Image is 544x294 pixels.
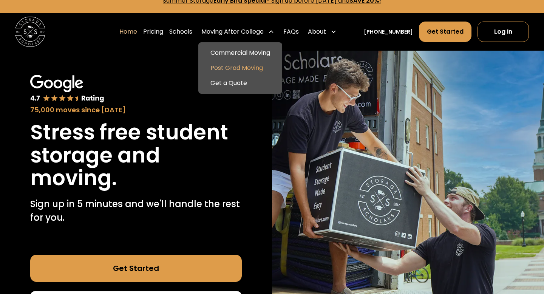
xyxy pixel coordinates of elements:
a: Get Started [419,22,471,42]
a: Commercial Moving [201,45,279,60]
h1: Stress free student storage and moving. [30,121,242,190]
a: FAQs [283,21,299,42]
a: Pricing [143,21,163,42]
a: home [15,17,45,47]
nav: Moving After College [198,42,282,94]
img: Google 4.7 star rating [30,75,104,103]
div: 75,000 moves since [DATE] [30,105,242,115]
a: [PHONE_NUMBER] [364,28,413,36]
a: Home [119,21,137,42]
a: Get Started [30,255,242,282]
a: Post Grad Moving [201,60,279,76]
div: About [308,27,326,36]
img: Storage Scholars main logo [15,17,45,47]
div: About [305,21,340,42]
div: Moving After College [198,21,277,42]
p: Sign up in 5 minutes and we'll handle the rest for you. [30,197,242,224]
a: Log In [478,22,529,42]
a: Get a Quote [201,76,279,91]
a: Schools [169,21,192,42]
div: Moving After College [201,27,264,36]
